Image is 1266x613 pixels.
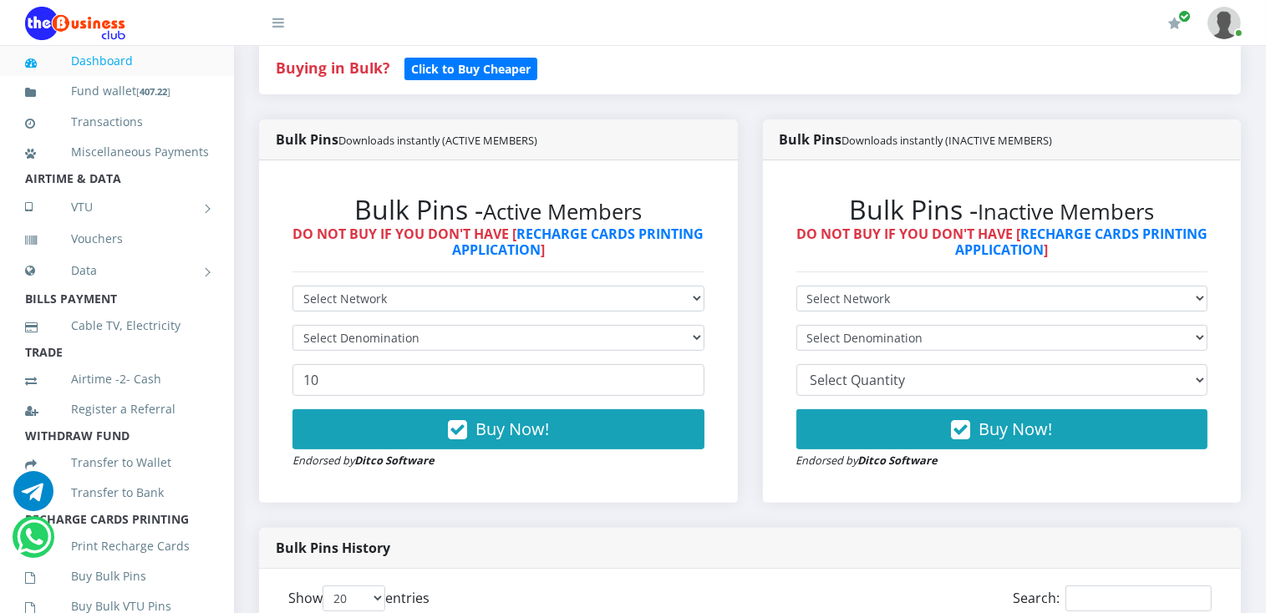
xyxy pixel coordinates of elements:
h2: Bulk Pins - [292,194,704,225]
span: Buy Now! [475,418,549,440]
button: Buy Now! [292,409,704,449]
a: Cable TV, Electricity [25,306,209,345]
strong: Ditco Software [354,453,435,468]
a: Transfer to Wallet [25,443,209,482]
a: VTU [25,186,209,228]
strong: Ditco Software [858,453,938,468]
strong: Buying in Bulk? [276,58,389,78]
a: RECHARGE CARDS PRINTING APPLICATION [955,225,1208,259]
a: Transactions [25,103,209,141]
a: Data [25,250,209,291]
a: RECHARGE CARDS PRINTING APPLICATION [452,225,704,259]
strong: Bulk Pins History [276,539,390,557]
a: Chat for support [17,529,51,557]
a: Chat for support [13,484,53,511]
b: 407.22 [140,85,167,98]
input: Enter Quantity [292,364,704,396]
small: Downloads instantly (INACTIVE MEMBERS) [842,133,1053,148]
a: Print Recharge Cards [25,527,209,565]
h2: Bulk Pins - [796,194,1208,225]
a: Transfer to Bank [25,474,209,512]
a: Click to Buy Cheaper [404,58,537,78]
strong: Bulk Pins [780,130,1053,149]
span: Renew/Upgrade Subscription [1178,10,1191,23]
a: Buy Bulk Pins [25,557,209,595]
small: Inactive Members [978,197,1154,226]
strong: DO NOT BUY IF YOU DON'T HAVE [ ] [292,225,704,259]
input: Search: [1065,585,1212,611]
button: Buy Now! [796,409,1208,449]
a: Airtime -2- Cash [25,360,209,398]
span: Buy Now! [979,418,1052,440]
small: Endorsed by [292,453,435,468]
img: Logo [25,7,125,40]
a: Fund wallet[407.22] [25,72,209,111]
small: Endorsed by [796,453,938,468]
a: Register a Referral [25,390,209,428]
label: Show entries [288,585,430,611]
strong: DO NOT BUY IF YOU DON'T HAVE [ ] [796,225,1208,259]
small: Active Members [483,197,642,226]
b: Click to Buy Cheaper [411,61,531,77]
label: Search: [1013,585,1212,611]
i: Renew/Upgrade Subscription [1168,17,1181,30]
small: Downloads instantly (ACTIVE MEMBERS) [338,133,537,148]
a: Dashboard [25,42,209,80]
select: Showentries [323,585,385,611]
strong: Bulk Pins [276,130,537,149]
a: Miscellaneous Payments [25,133,209,171]
a: Vouchers [25,220,209,258]
small: [ ] [136,85,170,98]
img: User [1208,7,1241,39]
